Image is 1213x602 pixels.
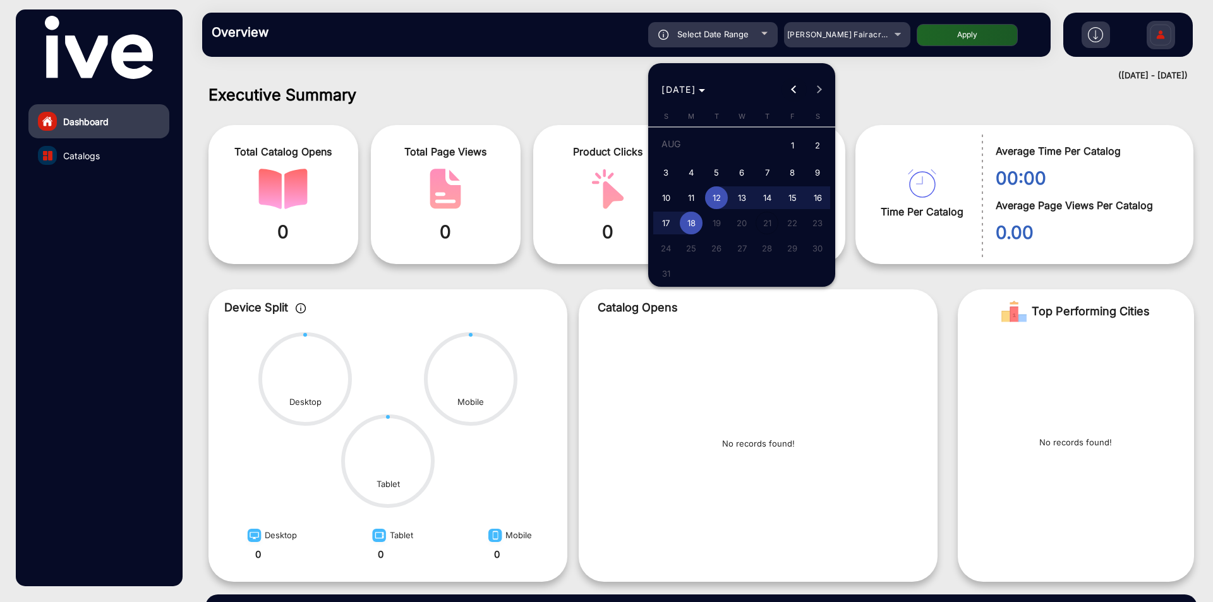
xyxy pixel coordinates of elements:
[705,212,728,234] span: 19
[780,160,805,185] button: August 8, 2025
[754,236,780,261] button: August 28, 2025
[730,186,753,209] span: 13
[655,237,677,260] span: 24
[780,236,805,261] button: August 29, 2025
[729,236,754,261] button: August 27, 2025
[756,237,778,260] span: 28
[704,185,729,210] button: August 12, 2025
[805,185,830,210] button: August 16, 2025
[653,236,679,261] button: August 24, 2025
[781,133,804,159] span: 1
[739,112,745,121] span: W
[655,262,677,285] span: 31
[754,160,780,185] button: August 7, 2025
[806,161,829,184] span: 9
[781,212,804,234] span: 22
[705,186,728,209] span: 12
[688,112,694,121] span: M
[680,212,703,234] span: 18
[806,186,829,209] span: 16
[679,236,704,261] button: August 25, 2025
[754,210,780,236] button: August 21, 2025
[756,212,778,234] span: 21
[805,236,830,261] button: August 30, 2025
[806,212,829,234] span: 23
[729,210,754,236] button: August 20, 2025
[704,160,729,185] button: August 5, 2025
[765,112,769,121] span: T
[655,186,677,209] span: 10
[680,161,703,184] span: 4
[805,131,830,160] button: August 2, 2025
[704,210,729,236] button: August 19, 2025
[661,84,696,95] span: [DATE]
[780,185,805,210] button: August 15, 2025
[679,210,704,236] button: August 18, 2025
[754,185,780,210] button: August 14, 2025
[653,131,780,160] td: AUG
[806,133,829,159] span: 2
[805,210,830,236] button: August 23, 2025
[664,112,668,121] span: S
[704,236,729,261] button: August 26, 2025
[653,261,679,286] button: August 31, 2025
[679,160,704,185] button: August 4, 2025
[705,237,728,260] span: 26
[780,210,805,236] button: August 22, 2025
[656,78,710,101] button: Choose month and year
[680,186,703,209] span: 11
[730,212,753,234] span: 20
[756,186,778,209] span: 14
[781,161,804,184] span: 8
[806,237,829,260] span: 30
[730,237,753,260] span: 27
[782,77,807,102] button: Previous month
[790,112,795,121] span: F
[781,186,804,209] span: 15
[805,160,830,185] button: August 9, 2025
[653,185,679,210] button: August 10, 2025
[780,131,805,160] button: August 1, 2025
[730,161,753,184] span: 6
[816,112,820,121] span: S
[715,112,719,121] span: T
[653,210,679,236] button: August 17, 2025
[679,185,704,210] button: August 11, 2025
[729,160,754,185] button: August 6, 2025
[655,161,677,184] span: 3
[781,237,804,260] span: 29
[653,160,679,185] button: August 3, 2025
[756,161,778,184] span: 7
[680,237,703,260] span: 25
[705,161,728,184] span: 5
[655,212,677,234] span: 17
[729,185,754,210] button: August 13, 2025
